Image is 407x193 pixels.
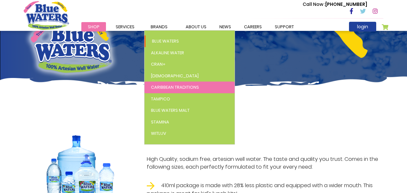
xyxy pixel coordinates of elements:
span: Alkaline Water [151,50,184,56]
span: Stamina [151,119,169,125]
span: Caribbean Traditions [151,84,199,90]
span: Shop [88,24,99,30]
span: Brands [151,24,168,30]
a: login [349,22,376,32]
span: Services [116,24,134,30]
span: WitLuv [151,130,166,136]
a: store logo [24,1,69,30]
span: Tampico [151,96,170,102]
span: [DEMOGRAPHIC_DATA] [151,73,199,79]
p: [PHONE_NUMBER] [303,1,367,8]
a: careers [238,22,268,32]
p: High Quality, sodium free, artesian well water. The taste and quality you trust. Comes in the fol... [147,155,383,171]
span: Cran+ [151,61,166,67]
span: Blue Waters [152,38,179,44]
h2: Blue Waters [147,125,383,139]
span: Blue Waters Malt [151,107,190,113]
span: Call Now : [303,1,325,7]
a: News [213,22,238,32]
a: support [268,22,300,32]
a: about us [179,22,213,32]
